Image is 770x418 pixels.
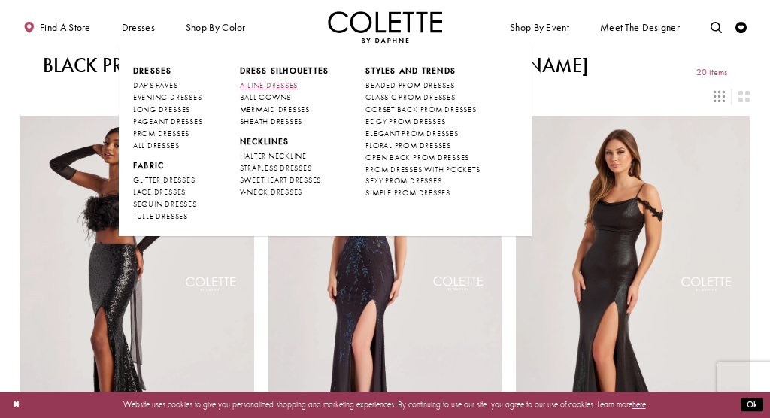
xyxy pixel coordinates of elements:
[240,174,329,186] a: SWEETHEART DRESSES
[240,136,329,147] span: NECKLINES
[240,80,299,90] span: A-LINE DRESSES
[365,176,441,186] span: SEXY PROM DRESSES
[240,175,322,185] span: SWEETHEART DRESSES
[240,65,329,77] span: DRESS SILHOUETTES
[240,92,329,104] a: BALL GOWNS
[240,117,303,126] span: SHEATH DRESSES
[696,68,727,77] span: 20 items
[365,175,480,187] a: SEXY PROM DRESSES
[119,11,158,43] span: Dresses
[240,186,329,198] a: V-NECK DRESSES
[597,11,683,43] a: Meet the designer
[133,92,202,102] span: EVENING DRESSES
[365,188,450,198] span: SIMPLE PROM DRESSES
[365,92,480,104] a: CLASSIC PROM DRESSES
[365,164,480,176] a: PROM DRESSES WITH POCKETS
[122,22,155,33] span: Dresses
[133,128,202,140] a: PROM DRESSES
[133,140,202,152] a: ALL DRESSES
[133,65,202,77] span: Dresses
[510,22,569,33] span: Shop By Event
[240,151,307,161] span: HALTER NECKLINE
[507,11,571,43] span: Shop By Event
[240,163,312,173] span: STRAPLESS DRESSES
[133,104,202,116] a: LONG DRESSES
[133,80,177,90] span: DAF'S FAVES
[133,160,164,171] span: FABRIC
[133,199,197,209] span: SEQUIN DRESSES
[133,116,202,128] a: PAGEANT DRESSES
[714,91,725,102] span: Switch layout to 3 columns
[133,187,186,197] span: LACE DRESSES
[133,141,179,150] span: ALL DRESSES
[133,211,188,221] span: TULLE DRESSES
[365,116,480,128] a: EDGY PROM DRESSES
[133,160,202,171] span: FABRIC
[133,198,202,211] a: SEQUIN DRESSES
[365,65,480,77] span: STYLES AND TRENDS
[738,91,750,102] span: Switch layout to 2 columns
[240,116,329,128] a: SHEATH DRESSES
[365,117,445,126] span: EDGY PROM DRESSES
[632,399,646,410] a: here
[600,22,680,33] span: Meet the designer
[133,174,202,186] a: GLITTER DRESSES
[14,83,756,108] div: Layout Controls
[708,11,725,43] a: Toggle search
[40,22,91,33] span: Find a store
[365,80,454,90] span: BEADED PROM DRESSES
[240,150,329,162] a: HALTER NECKLINE
[183,11,248,43] span: Shop by color
[240,65,329,76] span: DRESS SILHOUETTES
[365,104,476,114] span: CORSET BACK PROM DRESSES
[133,211,202,223] a: TULLE DRESSES
[133,104,190,114] span: LONG DRESSES
[240,92,292,102] span: BALL GOWNS
[741,398,763,412] button: Submit Dialog
[240,162,329,174] a: STRAPLESS DRESSES
[240,104,329,116] a: MERMAID DRESSES
[133,92,202,104] a: EVENING DRESSES
[240,187,303,197] span: V-NECK DRESSES
[365,153,469,162] span: OPEN BACK PROM DRESSES
[365,80,480,92] a: BEADED PROM DRESSES
[133,80,202,92] a: DAF'S FAVES
[365,152,480,164] a: OPEN BACK PROM DRESSES
[133,186,202,198] a: LACE DRESSES
[240,80,329,92] a: A-LINE DRESSES
[133,65,172,76] span: Dresses
[328,11,442,43] a: Visit Home Page
[365,165,480,174] span: PROM DRESSES WITH POCKETS
[82,397,688,412] p: Website uses cookies to give you personalized shopping and marketing experiences. By continuing t...
[365,128,480,140] a: ELEGANT PROM DRESSES
[365,65,456,76] span: STYLES AND TRENDS
[20,11,93,43] a: Find a store
[365,104,480,116] a: CORSET BACK PROM DRESSES
[365,92,455,102] span: CLASSIC PROM DRESSES
[240,136,290,147] span: NECKLINES
[365,187,480,199] a: SIMPLE PROM DRESSES
[43,54,588,77] h1: Black Prom Dresses by [PERSON_NAME] by [PERSON_NAME]
[133,117,202,126] span: PAGEANT DRESSES
[133,129,189,138] span: PROM DRESSES
[7,395,26,415] button: Close Dialog
[240,104,310,114] span: MERMAID DRESSES
[365,129,458,138] span: ELEGANT PROM DRESSES
[133,175,195,185] span: GLITTER DRESSES
[328,11,442,43] img: Colette by Daphne
[365,141,450,150] span: FLORAL PROM DRESSES
[365,140,480,152] a: FLORAL PROM DRESSES
[732,11,750,43] a: Check Wishlist
[186,22,246,33] span: Shop by color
